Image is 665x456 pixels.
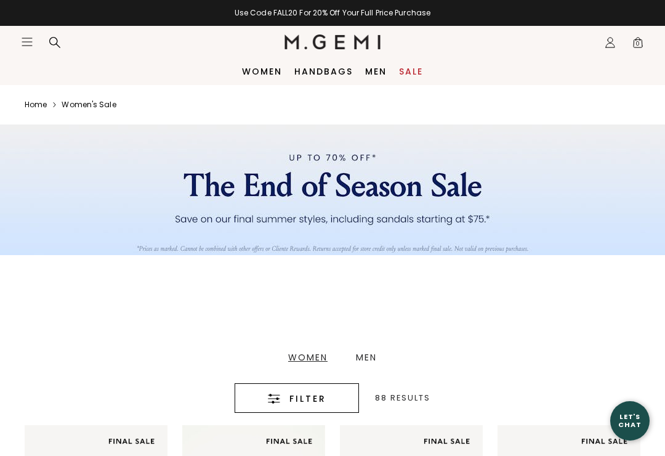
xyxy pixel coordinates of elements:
a: Sale [399,67,423,76]
a: Women's sale [62,100,116,110]
img: final sale tag [103,433,160,450]
div: 88 Results [375,394,430,402]
a: Women [242,67,282,76]
div: Men [356,353,377,362]
a: Men [342,353,391,362]
span: 0 [632,39,644,51]
a: Men [365,67,387,76]
button: Open site menu [21,36,33,48]
div: Let's Chat [610,413,650,428]
div: Women [288,353,328,362]
img: final sale tag [260,433,318,450]
img: final sale tag [418,433,475,450]
a: Handbags [294,67,353,76]
button: Filter [235,383,359,413]
span: Filter [289,391,326,406]
img: M.Gemi [284,35,381,49]
img: final sale tag [576,433,633,450]
a: Home [25,100,47,110]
